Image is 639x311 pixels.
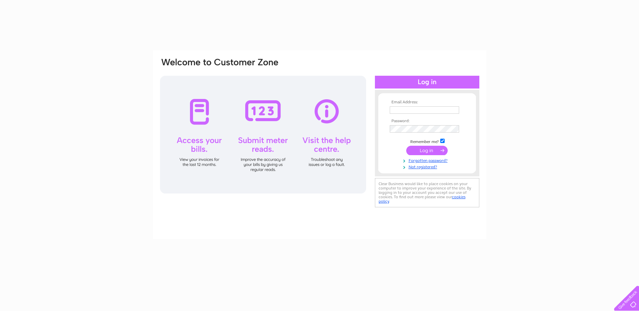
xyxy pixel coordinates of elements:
[390,163,466,170] a: Not registered?
[406,146,448,155] input: Submit
[379,195,466,204] a: cookies policy
[388,100,466,105] th: Email Address:
[388,138,466,144] td: Remember me?
[375,178,479,207] div: Clear Business would like to place cookies on your computer to improve your experience of the sit...
[390,157,466,163] a: Forgotten password?
[388,119,466,124] th: Password:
